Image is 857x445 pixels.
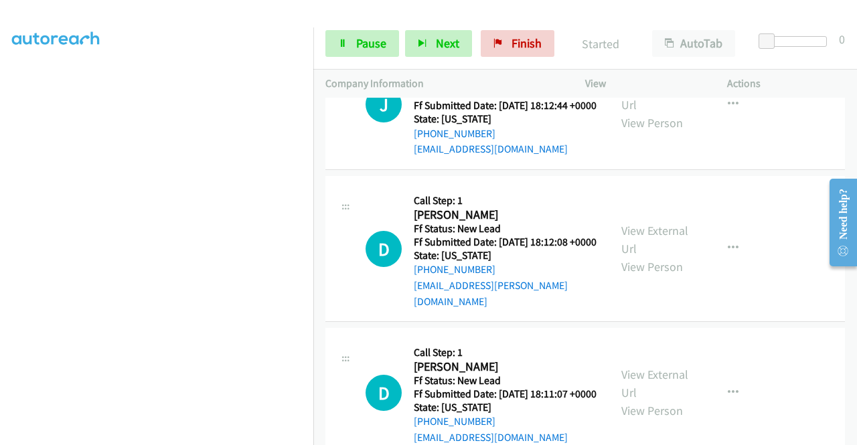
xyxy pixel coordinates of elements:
h5: Ff Submitted Date: [DATE] 18:12:44 +0000 [414,99,597,112]
div: The call is yet to be attempted [366,231,402,267]
h5: State: [US_STATE] [414,401,597,414]
h1: J [366,86,402,122]
iframe: Resource Center [819,169,857,276]
p: Actions [727,76,845,92]
h5: Ff Submitted Date: [DATE] 18:11:07 +0000 [414,387,597,401]
div: The call is yet to be attempted [366,375,402,411]
span: Next [436,35,459,51]
a: View Person [621,115,683,130]
a: [PHONE_NUMBER] [414,415,495,428]
div: Delay between calls (in seconds) [765,36,827,47]
a: View Person [621,403,683,418]
a: [EMAIL_ADDRESS][DOMAIN_NAME] [414,431,568,444]
a: Pause [325,30,399,57]
span: Pause [356,35,386,51]
a: View Person [621,259,683,274]
h2: [PERSON_NAME] [414,207,597,223]
h2: [PERSON_NAME] [414,359,597,375]
h5: Call Step: 1 [414,346,597,359]
a: [EMAIL_ADDRESS][DOMAIN_NAME] [414,143,568,155]
a: Finish [481,30,554,57]
a: [PHONE_NUMBER] [414,263,495,276]
p: Started [572,35,628,53]
span: Finish [512,35,542,51]
a: View External Url [621,367,688,400]
button: Next [405,30,472,57]
p: View [585,76,703,92]
h5: State: [US_STATE] [414,249,597,262]
p: Company Information [325,76,561,92]
h5: Ff Status: New Lead [414,222,597,236]
h5: Call Step: 1 [414,194,597,207]
a: View External Url [621,79,688,112]
h5: State: [US_STATE] [414,112,597,126]
div: The call is yet to be attempted [366,86,402,122]
a: View External Url [621,223,688,256]
h1: D [366,375,402,411]
button: AutoTab [652,30,735,57]
h5: Ff Status: New Lead [414,374,597,387]
a: [EMAIL_ADDRESS][PERSON_NAME][DOMAIN_NAME] [414,279,568,308]
h5: Ff Submitted Date: [DATE] 18:12:08 +0000 [414,236,597,249]
h1: D [366,231,402,267]
div: 0 [839,30,845,48]
a: [PHONE_NUMBER] [414,127,495,140]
